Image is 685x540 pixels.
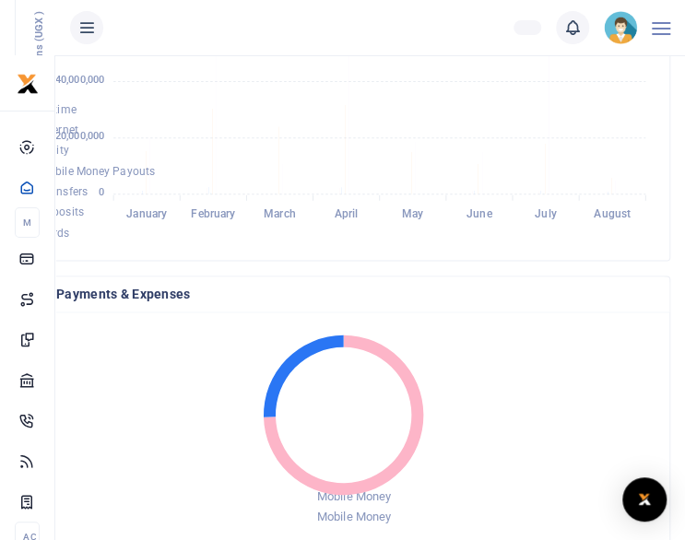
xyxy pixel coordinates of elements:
[55,130,104,142] tspan: 20,000,000
[604,11,637,44] img: profile-user
[55,74,104,86] tspan: 40,000,000
[191,207,235,220] tspan: February
[30,284,655,304] h4: Top Payments & Expenses
[264,207,296,220] tspan: March
[40,165,155,178] span: Mobile Money Payouts
[402,207,423,220] tspan: May
[40,103,77,116] span: Airtime
[17,76,39,89] a: logo-small logo-large logo-large
[506,20,549,35] li: Wallet ballance
[622,477,667,522] div: Open Intercom Messenger
[40,185,88,198] span: Transfers
[535,207,556,220] tspan: July
[99,186,104,198] tspan: 0
[317,488,391,502] span: Mobile Money
[15,207,40,238] li: M
[17,73,39,95] img: logo-small
[40,123,78,136] span: Internet
[467,207,492,220] tspan: June
[126,207,167,220] tspan: January
[335,207,359,220] tspan: April
[40,206,84,219] span: Deposits
[317,510,391,523] span: Mobile Money
[594,207,631,220] tspan: August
